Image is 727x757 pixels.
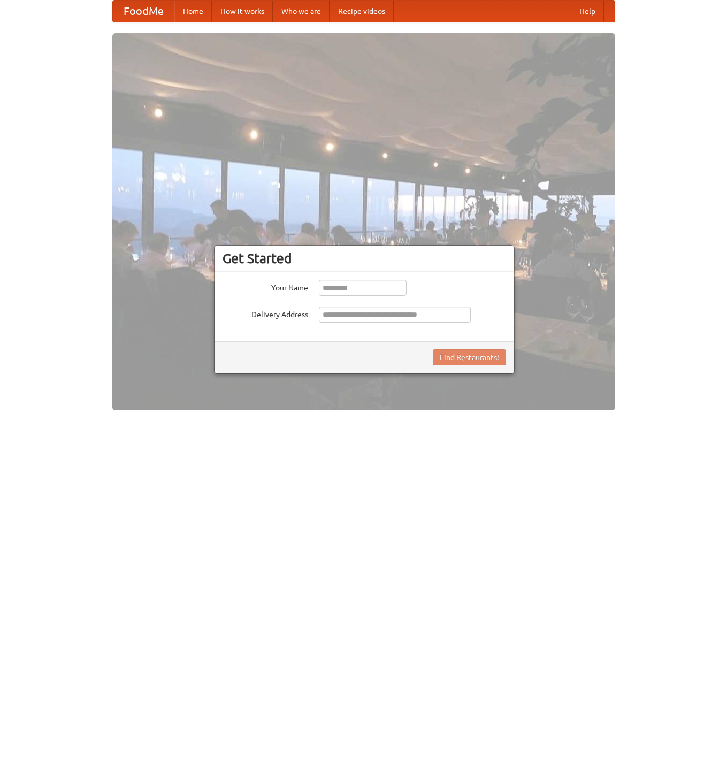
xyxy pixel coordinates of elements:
[433,349,506,365] button: Find Restaurants!
[113,1,174,22] a: FoodMe
[223,250,506,266] h3: Get Started
[223,280,308,293] label: Your Name
[571,1,604,22] a: Help
[223,307,308,320] label: Delivery Address
[212,1,273,22] a: How it works
[273,1,330,22] a: Who we are
[330,1,394,22] a: Recipe videos
[174,1,212,22] a: Home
